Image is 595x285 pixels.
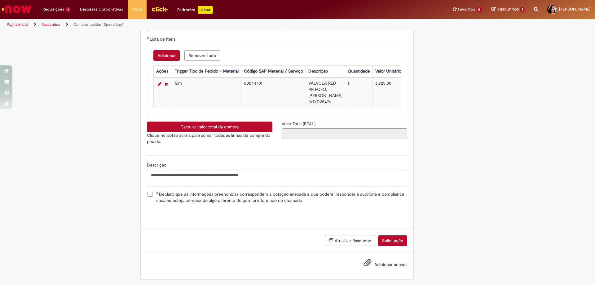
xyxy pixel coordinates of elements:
th: Quantidade [345,66,372,77]
span: 1 [520,7,525,12]
button: Atualizar Rascunho [325,235,375,246]
img: ServiceNow [1,3,33,16]
button: Solicitação [378,235,407,246]
button: Remove all rows for Lista de Itens [184,50,220,61]
span: Adicionar anexos [374,262,407,267]
td: 6.925,00 [372,78,404,108]
a: Compras rápidas (Speed Buy) [73,22,123,27]
a: Rascunhos [491,7,525,12]
button: Calcular valor total da compra [147,122,272,132]
img: click_logo_yellow_360x200.png [151,4,168,14]
th: Descrição [306,66,345,77]
span: Descrição [147,162,168,168]
button: Add a row for Lista de Itens [153,50,180,61]
input: Valor Total (REAL) [282,128,407,139]
span: Obrigatório Preenchido [156,192,159,194]
span: 4 [65,7,71,12]
td: Sim [172,78,241,108]
ul: Trilhas de página [5,19,392,30]
span: Favoritos [458,6,475,12]
span: Lista de Itens [150,36,177,42]
span: Declaro que as informações preenchidas correspondem a cotação anexada e que poderei responder a a... [156,191,407,203]
a: Remover linha 1 [163,80,170,88]
a: Rascunhos [42,22,60,27]
span: Rascunhos [497,6,519,12]
th: Código SAP Material / Serviço [241,66,306,77]
span: Requisições [42,6,64,12]
th: Ações [153,66,172,77]
th: Valor Unitário [372,66,404,77]
td: VALVULA RED PR;FOFO;[PERSON_NAME] INT/D25476 [306,78,345,108]
span: Somente leitura - Valor Total (REAL) [282,121,317,127]
span: Despesas Corporativas [80,6,123,12]
span: Obrigatório Preenchido [147,37,150,39]
th: Trigger Tipo de Pedido = Material [172,66,241,77]
span: 17 [476,7,483,12]
p: +GenAi [198,6,213,14]
p: Clique no botão acima para somar todas as linhas de compra do pedido. [147,132,272,145]
span: [PERSON_NAME] [559,7,590,12]
textarea: Descrição [147,170,407,186]
span: More [132,6,142,12]
td: 50044701 [241,78,306,108]
a: Página inicial [7,22,28,27]
a: Editar Linha 1 [156,80,163,88]
div: Padroniza [177,6,213,14]
button: Adicionar anexos [362,257,373,271]
td: 1 [345,78,372,108]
